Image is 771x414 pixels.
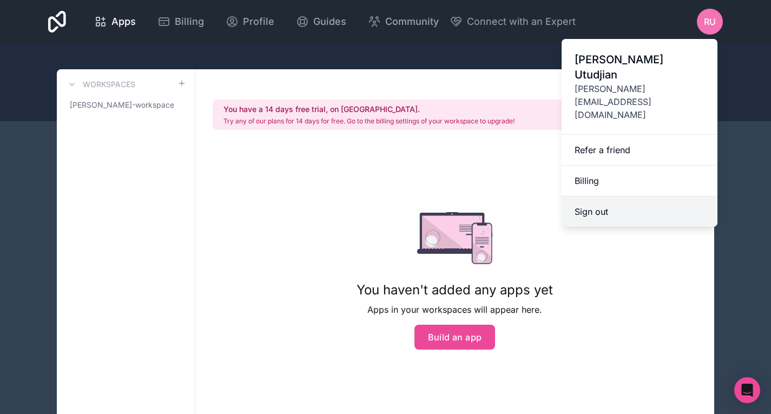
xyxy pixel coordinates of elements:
span: RU [704,15,716,28]
button: Sign out [562,196,717,227]
h1: You haven't added any apps yet [357,281,553,299]
p: Apps in your workspaces will appear here. [357,303,553,316]
span: [PERSON_NAME] Utudjian [575,52,704,82]
a: Guides [287,10,355,34]
span: Community [385,14,439,29]
span: Connect with an Expert [467,14,576,29]
span: Guides [313,14,346,29]
a: Community [359,10,447,34]
p: Try any of our plans for 14 days for free. Go to the billing settings of your workspace to upgrade! [223,117,515,126]
span: [PERSON_NAME][EMAIL_ADDRESS][DOMAIN_NAME] [575,82,704,121]
span: [PERSON_NAME]-workspace [70,100,174,110]
button: Connect with an Expert [450,14,576,29]
a: Apps [85,10,144,34]
a: Profile [217,10,283,34]
h2: You have a 14 days free trial, on [GEOGRAPHIC_DATA]. [223,104,515,115]
span: Apps [111,14,136,29]
a: Refer a friend [562,135,717,166]
span: Billing [175,14,204,29]
a: Workspaces [65,78,135,91]
span: Profile [243,14,274,29]
a: [PERSON_NAME]-workspace [65,95,186,115]
a: Billing [562,166,717,196]
div: Open Intercom Messenger [734,377,760,403]
h3: Workspaces [83,79,135,90]
img: empty state [417,212,492,264]
button: Build an app [414,325,496,350]
a: Billing [149,10,213,34]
